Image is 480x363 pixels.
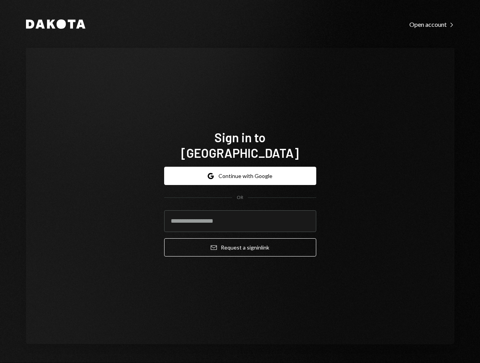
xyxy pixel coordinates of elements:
div: OR [237,194,243,201]
button: Request a signinlink [164,238,316,257]
a: Open account [409,20,454,28]
button: Continue with Google [164,167,316,185]
div: Open account [409,21,454,28]
h1: Sign in to [GEOGRAPHIC_DATA] [164,129,316,161]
